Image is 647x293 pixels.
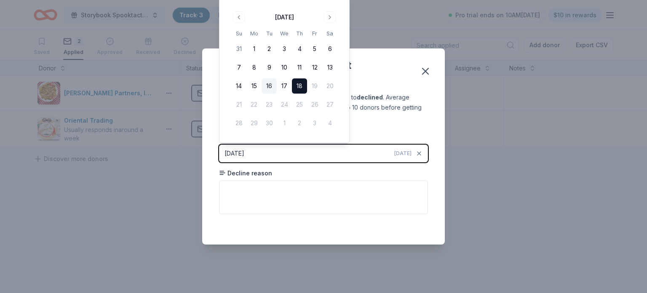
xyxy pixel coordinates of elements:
span: [DATE] [394,150,412,157]
button: 12 [307,60,322,75]
th: Wednesday [277,29,292,38]
button: [DATE][DATE] [219,145,428,162]
div: [DATE] [225,148,244,159]
button: 1 [246,41,262,56]
button: 18 [292,78,307,94]
div: [DATE] [275,12,294,22]
th: Saturday [322,29,337,38]
th: Friday [307,29,322,38]
button: 31 [231,41,246,56]
button: 16 [262,78,277,94]
button: 6 [322,41,337,56]
button: 9 [262,60,277,75]
th: Thursday [292,29,307,38]
b: declined [357,94,383,101]
button: 3 [277,41,292,56]
th: Monday [246,29,262,38]
button: 2 [262,41,277,56]
button: 14 [231,78,246,94]
th: Tuesday [262,29,277,38]
span: Decline reason [219,169,272,177]
button: 11 [292,60,307,75]
button: 10 [277,60,292,75]
button: 15 [246,78,262,94]
button: Go to previous month [233,11,245,23]
button: Go to next month [324,11,336,23]
button: 4 [292,41,307,56]
button: 5 [307,41,322,56]
th: Sunday [231,29,246,38]
button: 7 [231,60,246,75]
button: 17 [277,78,292,94]
button: 13 [322,60,337,75]
button: 8 [246,60,262,75]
